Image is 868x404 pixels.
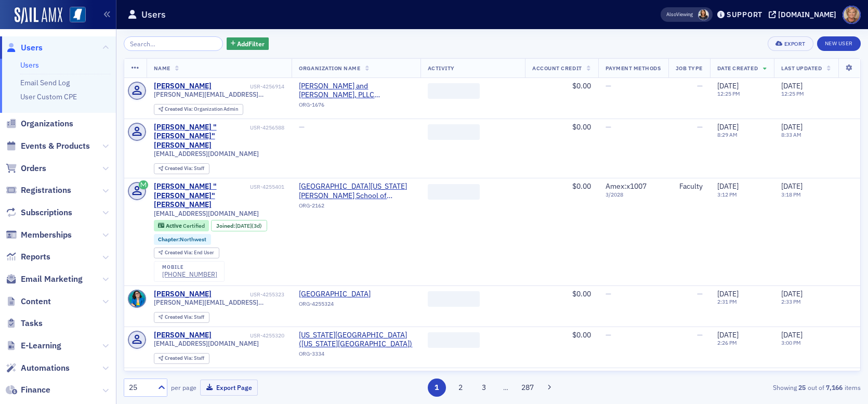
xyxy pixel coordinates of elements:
[154,247,219,258] div: Created Via: End User
[299,202,413,213] div: ORG-2162
[475,379,493,397] button: 3
[6,273,83,285] a: Email Marketing
[21,384,50,396] span: Finance
[451,379,469,397] button: 2
[154,82,212,91] div: [PERSON_NAME]
[6,340,61,351] a: E-Learning
[697,122,703,132] span: —
[162,270,217,278] a: [PHONE_NUMBER]
[717,339,737,346] time: 2:26 PM
[154,298,285,306] span: [PERSON_NAME][EMAIL_ADDRESS][PERSON_NAME][DOMAIN_NAME]
[717,64,758,72] span: Date Created
[428,83,480,99] span: ‌
[154,290,212,299] a: [PERSON_NAME]
[213,291,284,298] div: USR-4255323
[235,223,262,229] div: (3d)
[606,64,661,72] span: Payment Methods
[299,182,413,200] span: University of Mississippi Patterson School of Accountancy (University)
[299,331,413,349] span: Mississippi State University (Mississippi State)
[237,39,265,48] span: Add Filter
[299,331,413,349] a: [US_STATE][GEOGRAPHIC_DATA] ([US_STATE][GEOGRAPHIC_DATA])
[21,229,72,241] span: Memberships
[532,64,582,72] span: Account Credit
[165,355,194,361] span: Created Via :
[154,312,209,323] div: Created Via: Staff
[154,234,212,244] div: Chapter:
[211,220,267,231] div: Joined: 2025-08-26 00:00:00
[6,207,72,218] a: Subscriptions
[781,81,803,90] span: [DATE]
[21,318,43,329] span: Tasks
[781,90,804,97] time: 12:25 PM
[572,181,591,191] span: $0.00
[6,251,50,263] a: Reports
[141,8,166,21] h1: Users
[697,330,703,340] span: —
[15,7,62,24] a: SailAMX
[250,184,284,190] div: USR-4255401
[606,122,611,132] span: —
[154,64,170,72] span: Name
[428,379,446,397] button: 1
[666,11,693,18] span: Viewing
[171,383,196,392] label: per page
[622,383,861,392] div: Showing out of items
[6,296,51,307] a: Content
[158,236,206,243] a: Chapter:Northwest
[165,249,194,256] span: Created Via :
[299,64,360,72] span: Organization Name
[20,78,70,87] a: Email Send Log
[666,11,676,18] div: Also
[21,118,73,129] span: Organizations
[781,339,801,346] time: 3:00 PM
[717,330,739,340] span: [DATE]
[154,331,212,340] div: [PERSON_NAME]
[676,64,703,72] span: Job Type
[165,315,204,320] div: Staff
[498,383,513,392] span: …
[165,107,238,112] div: Organization Admin
[717,289,739,298] span: [DATE]
[717,191,737,198] time: 3:12 PM
[299,82,413,100] span: Watkins, Ward and Stafford, PLLC (Starkville)
[843,6,861,24] span: Profile
[20,92,77,101] a: User Custom CPE
[21,163,46,174] span: Orders
[166,222,183,229] span: Active
[21,207,72,218] span: Subscriptions
[299,122,305,132] span: —
[154,353,209,364] div: Created Via: Staff
[20,60,39,70] a: Users
[62,7,86,24] a: View Homepage
[299,301,393,311] div: ORG-4255324
[6,229,72,241] a: Memberships
[299,350,413,361] div: ORG-3334
[21,296,51,307] span: Content
[781,122,803,132] span: [DATE]
[21,273,83,285] span: Email Marketing
[781,131,801,138] time: 8:33 AM
[165,166,204,172] div: Staff
[6,42,43,54] a: Users
[154,104,243,115] div: Created Via: Organization Admin
[6,362,70,374] a: Automations
[698,9,709,20] span: Noma Burge
[124,36,223,51] input: Search…
[165,250,214,256] div: End User
[717,122,739,132] span: [DATE]
[154,210,259,217] span: [EMAIL_ADDRESS][DOMAIN_NAME]
[727,10,762,19] div: Support
[428,184,480,200] span: ‌
[299,101,413,112] div: ORG-1676
[250,124,284,131] div: USR-4256588
[213,332,284,339] div: USR-4255320
[70,7,86,23] img: SailAMX
[606,191,661,198] span: 3 / 2028
[778,10,836,19] div: [DOMAIN_NAME]
[781,64,822,72] span: Last Updated
[6,163,46,174] a: Orders
[606,181,647,191] span: Amex : x1007
[6,140,90,152] a: Events & Products
[154,123,248,150] a: [PERSON_NAME] "[PERSON_NAME]" [PERSON_NAME]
